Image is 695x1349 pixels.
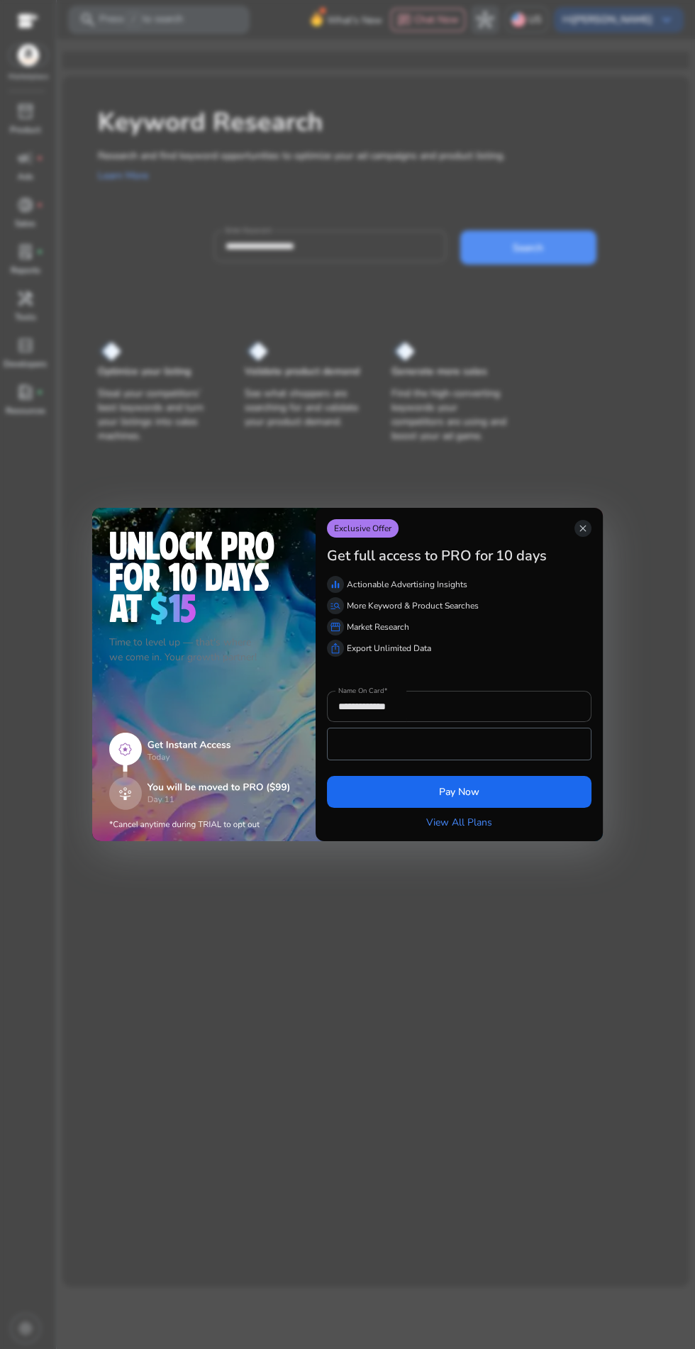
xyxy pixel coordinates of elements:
[335,730,584,758] iframe: Secure payment input frame
[327,548,493,565] h3: Get full access to PRO for
[330,579,341,590] span: equalizer
[109,635,299,665] p: Time to level up — that's where we come in. Your growth partner!
[330,600,341,611] span: manage_search
[338,686,384,696] mat-label: Name On Card
[347,599,479,612] p: More Keyword & Product Searches
[347,621,409,633] p: Market Research
[439,784,479,799] span: Pay Now
[496,548,547,565] h3: 10 days
[327,519,399,538] p: Exclusive Offer
[327,776,591,808] button: Pay Now
[347,642,431,655] p: Export Unlimited Data
[330,643,341,654] span: ios_share
[347,578,467,591] p: Actionable Advertising Insights
[330,621,341,633] span: storefront
[426,815,492,830] a: View All Plans
[577,523,589,534] span: close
